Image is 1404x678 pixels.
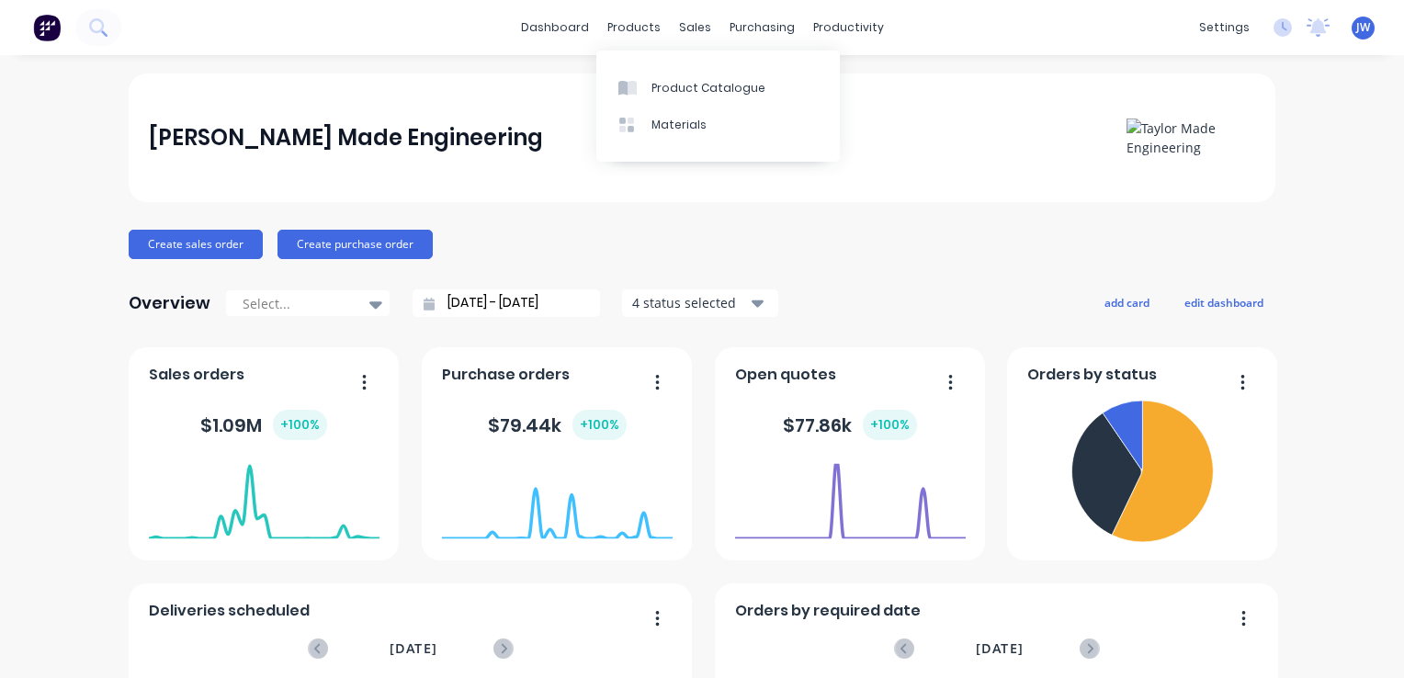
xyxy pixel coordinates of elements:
span: Orders by required date [735,600,921,622]
button: add card [1093,290,1161,314]
button: edit dashboard [1172,290,1275,314]
span: [DATE] [390,638,437,659]
span: Open quotes [735,364,836,386]
div: products [598,14,670,41]
div: $ 77.86k [783,410,917,440]
div: $ 1.09M [200,410,327,440]
div: + 100 % [863,410,917,440]
span: JW [1356,19,1370,36]
span: Purchase orders [442,364,570,386]
div: $ 79.44k [488,410,627,440]
a: Product Catalogue [596,69,840,106]
a: Materials [596,107,840,143]
button: Create sales order [129,230,263,259]
span: Sales orders [149,364,244,386]
div: + 100 % [572,410,627,440]
button: 4 status selected [622,289,778,317]
div: + 100 % [273,410,327,440]
div: productivity [804,14,893,41]
a: dashboard [512,14,598,41]
span: [DATE] [976,638,1024,659]
div: [PERSON_NAME] Made Engineering [149,119,543,156]
span: Orders by status [1027,364,1157,386]
div: Product Catalogue [651,80,765,96]
div: sales [670,14,720,41]
div: purchasing [720,14,804,41]
div: 4 status selected [632,293,748,312]
img: Factory [33,14,61,41]
img: Taylor Made Engineering [1127,119,1255,157]
div: Materials [651,117,707,133]
button: Create purchase order [277,230,433,259]
div: Overview [129,285,210,322]
div: settings [1190,14,1259,41]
